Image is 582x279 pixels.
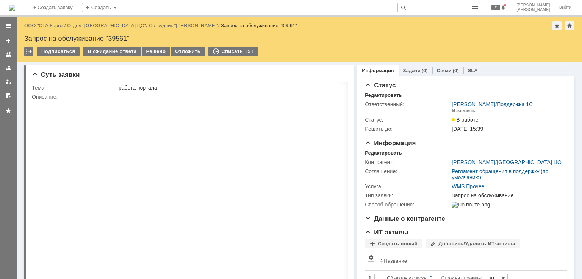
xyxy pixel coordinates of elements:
[119,85,484,91] div: работа портала
[32,94,485,100] div: Описание:
[452,117,478,123] span: В работе
[368,254,374,260] span: Настройки
[82,3,120,12] div: Создать
[365,101,450,107] div: Ответственный:
[24,23,67,28] div: /
[365,192,450,198] div: Тип заявки:
[149,23,221,28] div: /
[497,101,533,107] a: Поддержка 1С
[452,159,562,165] div: /
[384,258,407,264] div: Название
[365,126,450,132] div: Решить до:
[2,35,14,47] a: Создать заявку
[452,192,563,198] div: Запрос на обслуживание
[24,23,64,28] a: ООО "СТА Карго"
[565,21,574,30] div: Сделать домашней страницей
[365,139,416,147] span: Информация
[365,150,402,156] div: Редактировать
[452,126,483,132] span: [DATE] 15:39
[2,89,14,101] a: Мои согласования
[2,62,14,74] a: Заявки в моей ответственности
[32,85,117,91] div: Тема:
[365,92,402,98] div: Редактировать
[32,71,80,78] span: Суть заявки
[365,201,450,208] div: Способ обращения:
[365,183,450,189] div: Услуга:
[365,229,408,236] span: ИТ-активы
[377,251,561,271] th: Название
[67,23,149,28] div: /
[452,201,490,208] img: По почте.png
[452,101,495,107] a: [PERSON_NAME]
[452,168,548,180] a: Регламент обращения в поддержку (по умолчанию)
[2,48,14,60] a: Заявки на командах
[24,35,574,42] div: Запрос на обслуживание "39561"
[452,101,533,107] div: /
[149,23,218,28] a: Сотрудник "[PERSON_NAME]"
[516,3,550,8] span: [PERSON_NAME]
[221,23,297,28] div: Запрос на обслуживание "39561"
[9,5,15,11] img: logo
[452,183,484,189] a: WMS Прочее
[365,215,445,222] span: Данные о контрагенте
[452,159,495,165] a: [PERSON_NAME]
[9,5,15,11] a: Перейти на домашнюю страницу
[516,8,550,12] span: [PERSON_NAME]
[365,168,450,174] div: Соглашение:
[2,76,14,88] a: Мои заявки
[468,68,478,73] a: SLA
[403,68,421,73] a: Задачи
[365,159,450,165] div: Контрагент:
[67,23,146,28] a: Отдел "[GEOGRAPHIC_DATA] ЦО"
[365,82,396,89] span: Статус
[24,47,33,56] div: Работа с массовостью
[437,68,452,73] a: Связи
[365,117,450,123] div: Статус:
[362,68,394,73] a: Информация
[452,108,476,114] div: Изменить
[453,68,459,73] div: (0)
[497,159,562,165] a: [GEOGRAPHIC_DATA] ЦО
[552,21,562,30] div: Добавить в избранное
[422,68,428,73] div: (0)
[491,5,500,10] span: 21
[472,3,480,11] span: Расширенный поиск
